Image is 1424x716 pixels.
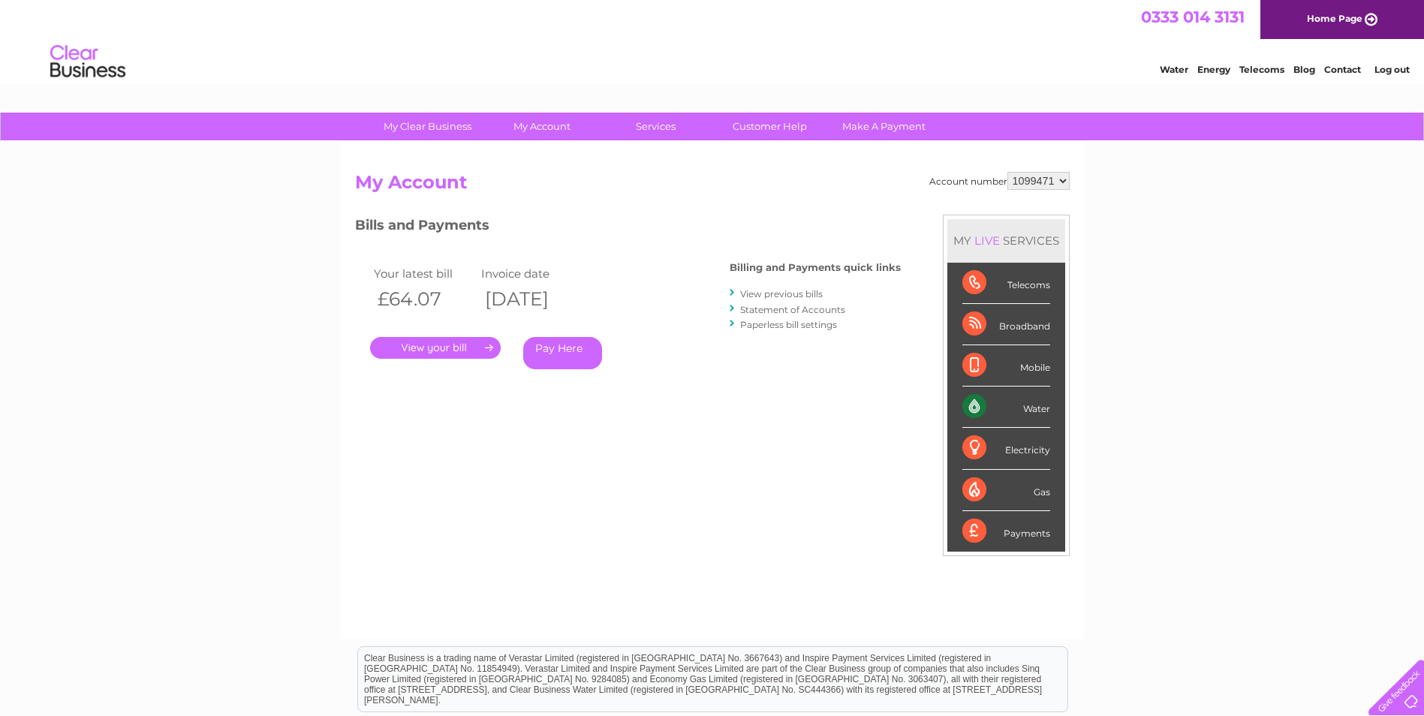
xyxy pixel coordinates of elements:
[370,337,501,359] a: .
[962,345,1050,387] div: Mobile
[740,288,823,299] a: View previous bills
[962,470,1050,511] div: Gas
[929,172,1070,190] div: Account number
[962,387,1050,428] div: Water
[740,319,837,330] a: Paperless bill settings
[355,172,1070,200] h2: My Account
[1141,8,1245,26] a: 0333 014 3131
[730,262,901,273] h4: Billing and Payments quick links
[358,8,1067,73] div: Clear Business is a trading name of Verastar Limited (registered in [GEOGRAPHIC_DATA] No. 3667643...
[477,263,586,284] td: Invoice date
[708,113,832,140] a: Customer Help
[962,428,1050,469] div: Electricity
[523,337,602,369] a: Pay Here
[370,284,478,314] th: £64.07
[50,39,126,85] img: logo.png
[355,215,901,241] h3: Bills and Payments
[962,304,1050,345] div: Broadband
[740,304,845,315] a: Statement of Accounts
[1293,64,1315,75] a: Blog
[1160,64,1188,75] a: Water
[962,511,1050,552] div: Payments
[477,284,586,314] th: [DATE]
[1197,64,1230,75] a: Energy
[366,113,489,140] a: My Clear Business
[1374,64,1410,75] a: Log out
[480,113,604,140] a: My Account
[962,263,1050,304] div: Telecoms
[971,233,1003,248] div: LIVE
[1239,64,1284,75] a: Telecoms
[594,113,718,140] a: Services
[947,219,1065,262] div: MY SERVICES
[1324,64,1361,75] a: Contact
[370,263,478,284] td: Your latest bill
[822,113,946,140] a: Make A Payment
